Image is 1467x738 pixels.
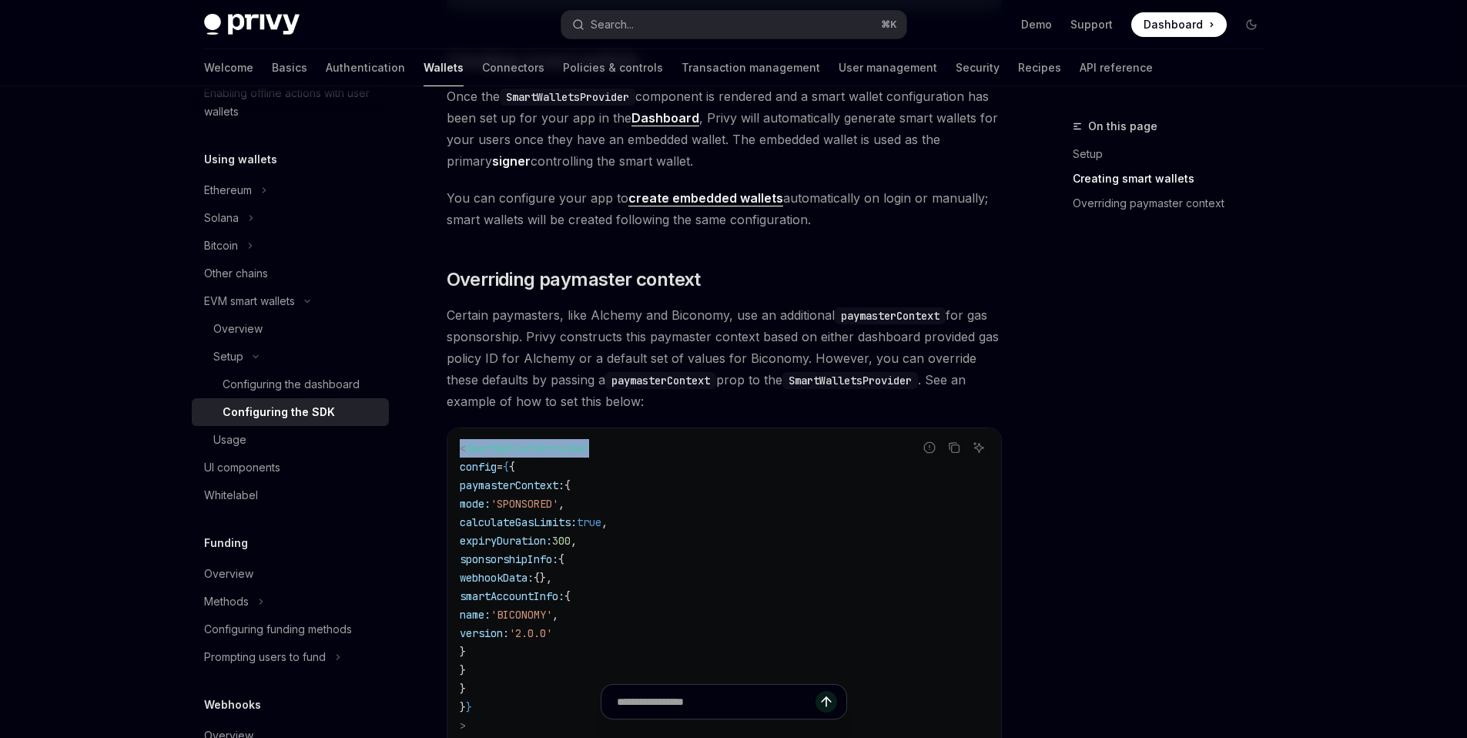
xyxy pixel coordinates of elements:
span: webhookData: [460,571,534,585]
button: Toggle Setup section [192,343,389,371]
a: create embedded wallets [628,190,783,206]
span: { [503,460,509,474]
a: Creating smart wallets [1073,166,1276,191]
a: Usage [192,426,389,454]
span: { [564,478,571,492]
a: Dashboard [1131,12,1227,37]
code: paymasterContext [835,307,946,324]
div: Whitelabel [204,486,258,505]
span: expiryDuration: [460,534,552,548]
a: Overview [192,315,389,343]
button: Send message [816,691,837,713]
div: Configuring the dashboard [223,375,360,394]
button: Toggle Methods section [192,588,389,616]
a: Security [956,49,1000,86]
span: Certain paymasters, like Alchemy and Biconomy, use an additional for gas sponsorship. Privy const... [447,304,1002,412]
div: Ethereum [204,181,252,200]
span: } [460,663,466,677]
a: Support [1070,17,1113,32]
a: Setup [1073,142,1276,166]
span: { [509,460,515,474]
button: Copy the contents from the code block [944,438,964,458]
a: Transaction management [682,49,820,86]
span: } [460,645,466,659]
span: paymasterContext: [460,478,564,492]
a: Other chains [192,260,389,287]
a: Demo [1021,17,1052,32]
span: < [460,441,466,455]
div: Usage [213,431,246,449]
span: { [564,589,571,603]
a: Basics [272,49,307,86]
span: , [558,497,564,511]
span: 'BICONOMY' [491,608,552,622]
h5: Webhooks [204,696,261,714]
button: Toggle dark mode [1239,12,1264,37]
a: API reference [1080,49,1153,86]
a: Overview [192,560,389,588]
span: = [497,460,503,474]
span: Dashboard [1144,17,1203,32]
span: You can configure your app to automatically on login or manually; smart wallets will be created f... [447,187,1002,230]
button: Open search [561,11,906,39]
a: Overriding paymaster context [1073,191,1276,216]
span: version: [460,626,509,640]
span: , [571,534,577,548]
a: Configuring the dashboard [192,371,389,398]
code: paymasterContext [605,372,716,389]
a: UI components [192,454,389,481]
img: dark logo [204,14,300,35]
span: sponsorshipInfo: [460,552,558,566]
a: Welcome [204,49,253,86]
div: Methods [204,592,249,611]
h5: Funding [204,534,248,552]
span: 'SPONSORED' [491,497,558,511]
button: Toggle Solana section [192,204,389,232]
button: Toggle Ethereum section [192,176,389,204]
span: mode: [460,497,491,511]
span: , [552,608,558,622]
a: Policies & controls [563,49,663,86]
h5: Using wallets [204,150,277,169]
code: SmartWalletsProvider [500,89,635,106]
a: Whitelabel [192,481,389,509]
button: Report incorrect code [919,438,939,458]
div: Configuring funding methods [204,620,352,639]
div: Solana [204,209,239,227]
button: Toggle Bitcoin section [192,232,389,260]
button: Toggle EVM smart wallets section [192,287,389,315]
span: calculateGasLimits: [460,515,577,529]
a: Authentication [326,49,405,86]
input: Ask a question... [617,685,816,719]
button: Toggle Prompting users to fund section [192,643,389,671]
code: SmartWalletsProvider [782,372,918,389]
div: Configuring the SDK [223,403,335,421]
span: SmartWalletsProvider [466,441,589,455]
div: Search... [591,15,634,34]
button: Ask AI [969,438,989,458]
span: ⌘ K [881,18,897,31]
div: Prompting users to fund [204,648,326,666]
div: UI components [204,458,280,477]
span: On this page [1088,117,1157,136]
span: , [601,515,608,529]
div: Overview [213,320,263,338]
div: Other chains [204,264,268,283]
a: Connectors [482,49,544,86]
div: Setup [213,347,243,366]
span: config [460,460,497,474]
span: Overriding paymaster context [447,267,701,292]
a: Wallets [424,49,464,86]
div: Overview [204,565,253,583]
span: 300 [552,534,571,548]
span: { [558,552,564,566]
strong: signer [492,153,531,169]
a: Dashboard [631,110,699,126]
div: Bitcoin [204,236,238,255]
a: User management [839,49,937,86]
a: Configuring funding methods [192,616,389,643]
div: EVM smart wallets [204,292,295,310]
span: smartAccountInfo: [460,589,564,603]
a: Recipes [1018,49,1061,86]
span: name: [460,608,491,622]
